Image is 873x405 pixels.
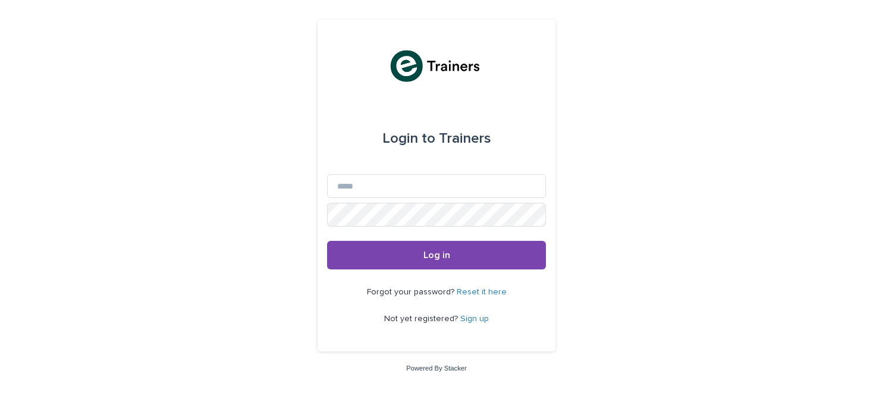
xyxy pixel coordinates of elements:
div: Trainers [382,122,491,155]
a: Sign up [460,315,489,323]
a: Powered By Stacker [406,365,466,372]
a: Reset it here [457,288,507,296]
span: Forgot your password? [367,288,457,296]
span: Login to [382,131,435,146]
img: K0CqGN7SDeD6s4JG8KQk [387,48,485,84]
span: Not yet registered? [384,315,460,323]
span: Log in [423,250,450,260]
button: Log in [327,241,546,269]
